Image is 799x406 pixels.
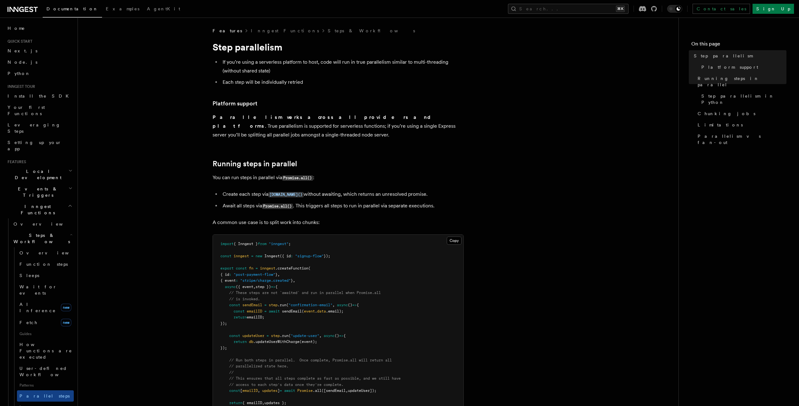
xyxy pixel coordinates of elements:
span: Running steps in parallel [698,75,786,88]
span: , [319,334,321,338]
span: Install the SDK [8,93,73,99]
span: "post-payment-flow" [234,272,275,277]
a: Fetchnew [17,316,74,329]
span: AgentKit [147,6,180,11]
span: "update-user" [291,334,319,338]
span: = [280,388,282,393]
span: { emailID [242,401,262,405]
span: // These steps are not `awaited` and run in parallel when Promise.all [229,291,381,295]
span: Wait for events [19,284,57,296]
span: .run [278,303,286,307]
span: ( [286,303,289,307]
a: How Functions are executed [17,339,74,363]
span: // is invoked. [229,297,260,301]
a: Your first Functions [5,102,74,119]
span: = [264,303,267,307]
span: // access to each step's data once they're complete. [229,382,343,387]
p: . True parallelism is supported for serverless functions; if you’re using a single Express server... [213,113,464,139]
span: Python [8,71,30,76]
span: sendEmail [282,309,302,313]
a: Overview [17,247,74,259]
span: Local Development [5,168,68,181]
a: User-defined Workflows [17,363,74,380]
span: emailID; [247,315,264,319]
a: Sign Up [753,4,794,14]
a: Leveraging Steps [5,119,74,137]
a: Inngest Functions [251,28,319,34]
a: Wait for events [17,281,74,299]
span: ( [308,266,310,270]
span: step [271,334,280,338]
span: return [234,315,247,319]
span: ; [289,242,291,246]
button: Copy [447,237,462,245]
a: Function steps [17,259,74,270]
span: Platform support [701,64,758,70]
span: new [256,254,262,258]
span: from [258,242,267,246]
h4: On this page [691,40,786,50]
p: A common use case is to split work into chunks: [213,218,464,227]
span: .email); [326,309,343,313]
span: Inngest tour [5,84,35,89]
span: Limitations [698,122,743,128]
span: step }) [256,285,271,289]
span: Leveraging Steps [8,122,61,134]
span: .all [313,388,321,393]
span: = [264,309,267,313]
button: Local Development [5,166,74,183]
a: Chunking jobs [695,108,786,119]
a: Home [5,23,74,34]
a: Running steps in parallel [695,73,786,90]
span: (event); [300,339,317,344]
span: updates }; [264,401,286,405]
span: .updateUserWithCharge [253,339,300,344]
span: Step parallelism [694,53,753,59]
span: Documentation [46,6,98,11]
span: ( [289,334,291,338]
a: Next.js [5,45,74,56]
span: new [61,304,71,311]
span: async [337,303,348,307]
span: // Run both steps in parallel. Once complete, Promise.all will return all [229,358,392,362]
a: Step parallelism in Python [699,90,786,108]
span: ([sendEmail [321,388,346,393]
span: data [317,309,326,313]
span: await [269,309,280,313]
a: Documentation [43,2,102,18]
span: ] [278,388,280,393]
span: emailID [247,309,262,313]
span: const [229,388,240,393]
span: { event [220,278,236,283]
span: = [267,334,269,338]
span: Sleeps [19,273,39,278]
span: { Inngest } [234,242,258,246]
span: Home [8,25,25,31]
span: Parallelism vs fan-out [698,133,786,146]
span: Guides [17,329,74,339]
span: Overview [13,222,78,227]
code: [DOMAIN_NAME]() [268,192,304,197]
a: Step parallelism [691,50,786,61]
span: , [262,401,264,405]
span: // parallelized state here. [229,364,289,368]
span: { [357,303,359,307]
span: emailID [242,388,258,393]
a: Setting up your app [5,137,74,154]
a: Contact sales [693,4,750,14]
span: ({ event [236,285,253,289]
span: Function steps [19,262,68,267]
span: Overview [19,250,84,255]
span: , [332,303,335,307]
span: fn [249,266,253,270]
code: Promise.all() [282,175,313,181]
span: : [236,278,238,283]
span: const [234,309,245,313]
a: Platform support [699,61,786,73]
span: Step parallelism in Python [701,93,786,105]
span: Inngest [264,254,280,258]
span: => [271,285,275,289]
span: new [61,319,71,326]
a: Sleeps [17,270,74,281]
span: .run [280,334,289,338]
